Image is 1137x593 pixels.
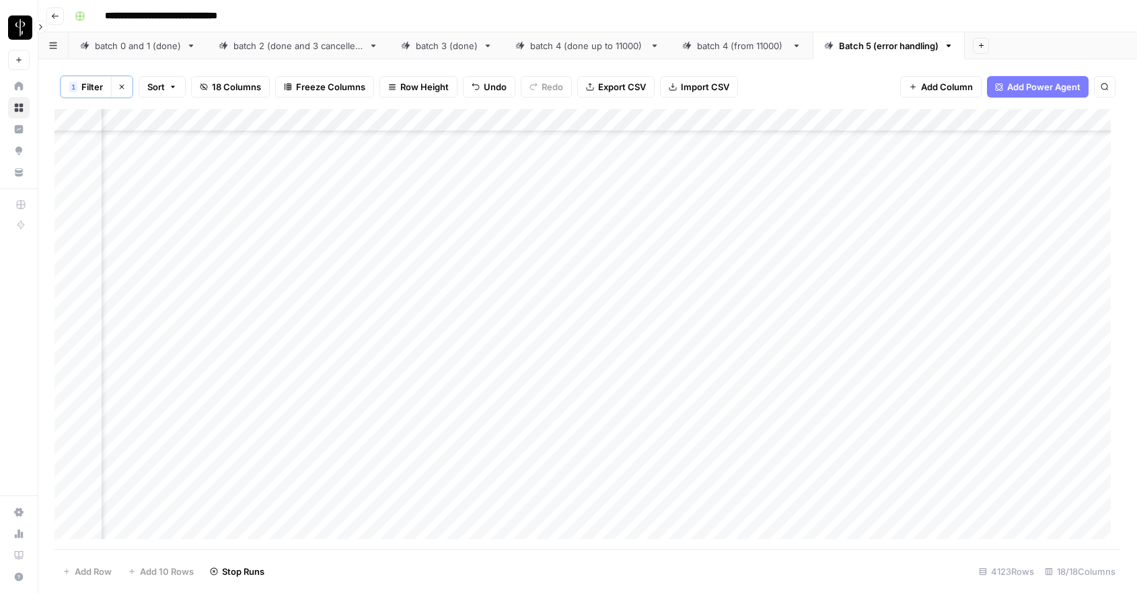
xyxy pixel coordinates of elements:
button: Sort [139,76,186,98]
a: batch 0 and 1 (done) [69,32,207,59]
span: Row Height [400,80,449,94]
span: Stop Runs [222,565,264,578]
span: 18 Columns [212,80,261,94]
a: Settings [8,501,30,523]
div: 18/18 Columns [1039,561,1121,582]
button: Export CSV [577,76,655,98]
button: Add Row [54,561,120,582]
button: Stop Runs [202,561,272,582]
button: Add 10 Rows [120,561,202,582]
span: Add Row [75,565,112,578]
div: batch 4 (done up to 11000) [530,39,645,53]
div: batch 0 and 1 (done) [95,39,181,53]
span: Add 10 Rows [140,565,194,578]
button: Add Column [900,76,982,98]
span: Add Column [921,80,973,94]
span: Sort [147,80,165,94]
a: batch 3 (done) [390,32,504,59]
a: Home [8,75,30,97]
a: Browse [8,97,30,118]
span: Export CSV [598,80,646,94]
span: Freeze Columns [296,80,365,94]
div: Batch 5 (error handling) [839,39,939,53]
button: 18 Columns [191,76,270,98]
div: 1 [69,81,77,92]
div: 4123 Rows [974,561,1039,582]
button: Help + Support [8,566,30,588]
div: batch 4 (from 11000) [697,39,786,53]
button: Import CSV [660,76,738,98]
a: batch 4 (from 11000) [671,32,813,59]
a: Your Data [8,162,30,183]
a: Insights [8,118,30,140]
span: Import CSV [681,80,729,94]
button: Undo [463,76,515,98]
button: 1Filter [61,76,111,98]
img: LP Production Workloads Logo [8,15,32,40]
a: Opportunities [8,140,30,162]
a: Usage [8,523,30,545]
button: Row Height [379,76,457,98]
button: Freeze Columns [275,76,374,98]
a: Learning Hub [8,545,30,566]
span: Redo [542,80,563,94]
span: Add Power Agent [1007,80,1080,94]
button: Redo [521,76,572,98]
button: Add Power Agent [987,76,1089,98]
a: batch 2 (done and 3 cancelled) [207,32,390,59]
button: Workspace: LP Production Workloads [8,11,30,44]
div: batch 3 (done) [416,39,478,53]
span: Undo [484,80,507,94]
span: 1 [71,81,75,92]
div: batch 2 (done and 3 cancelled) [233,39,363,53]
a: batch 4 (done up to 11000) [504,32,671,59]
span: Filter [81,80,103,94]
a: Batch 5 (error handling) [813,32,965,59]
